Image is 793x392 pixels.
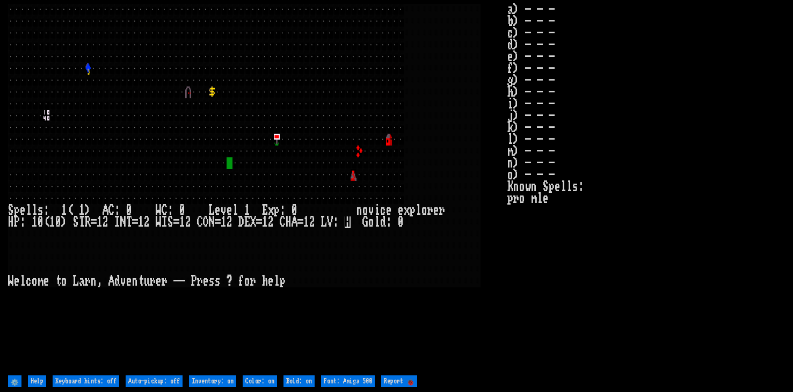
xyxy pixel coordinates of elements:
[79,205,85,216] div: 1
[97,275,103,287] div: ,
[132,275,138,287] div: n
[55,275,61,287] div: t
[197,275,203,287] div: r
[410,205,416,216] div: p
[8,205,14,216] div: S
[85,216,91,228] div: R
[126,216,132,228] div: T
[132,216,138,228] div: =
[280,275,286,287] div: p
[362,216,368,228] div: G
[103,205,108,216] div: A
[250,216,256,228] div: X
[203,216,209,228] div: O
[32,216,38,228] div: 1
[20,216,26,228] div: :
[26,205,32,216] div: l
[185,216,191,228] div: 2
[427,205,433,216] div: r
[283,375,315,387] input: Bold: on
[126,275,132,287] div: e
[150,275,156,287] div: r
[321,216,327,228] div: L
[103,216,108,228] div: 2
[398,216,404,228] div: 0
[244,205,250,216] div: 1
[345,216,351,228] mark: H
[138,275,144,287] div: t
[126,375,183,387] input: Auto-pickup: off
[73,275,79,287] div: L
[292,205,297,216] div: 0
[262,275,268,287] div: h
[168,205,173,216] div: :
[114,205,120,216] div: :
[43,205,49,216] div: :
[297,216,303,228] div: =
[138,216,144,228] div: 1
[203,275,209,287] div: e
[244,216,250,228] div: E
[507,4,785,372] stats: a) - - - b) - - - c) - - - d) - - - e) - - - f) - - - g) - - - h) - - - i) - - - j) - - - k) - - ...
[368,205,374,216] div: v
[309,216,315,228] div: 2
[262,205,268,216] div: E
[162,205,168,216] div: C
[156,205,162,216] div: W
[209,205,215,216] div: L
[108,275,114,287] div: A
[374,205,380,216] div: i
[321,375,375,387] input: Font: Amiga 500
[8,275,14,287] div: W
[144,216,150,228] div: 2
[227,216,232,228] div: 2
[179,205,185,216] div: 0
[53,375,119,387] input: Keyboard hints: off
[61,205,67,216] div: 1
[67,205,73,216] div: (
[55,216,61,228] div: 0
[439,205,445,216] div: r
[189,375,236,387] input: Inventory: on
[20,205,26,216] div: e
[73,216,79,228] div: S
[120,216,126,228] div: N
[221,216,227,228] div: 1
[8,375,21,387] input: ⚙️
[215,275,221,287] div: s
[256,216,262,228] div: =
[179,275,185,287] div: -
[61,275,67,287] div: o
[238,275,244,287] div: f
[43,216,49,228] div: (
[144,275,150,287] div: u
[162,216,168,228] div: I
[262,216,268,228] div: 1
[280,216,286,228] div: C
[404,205,410,216] div: x
[416,205,421,216] div: l
[91,216,97,228] div: =
[238,216,244,228] div: D
[280,205,286,216] div: :
[14,216,20,228] div: P
[126,205,132,216] div: 0
[14,275,20,287] div: e
[386,205,392,216] div: e
[215,205,221,216] div: e
[114,275,120,287] div: d
[162,275,168,287] div: r
[244,275,250,287] div: o
[243,375,277,387] input: Color: on
[421,205,427,216] div: o
[398,205,404,216] div: e
[156,275,162,287] div: e
[268,205,274,216] div: x
[173,216,179,228] div: =
[38,216,43,228] div: 0
[173,275,179,287] div: -
[38,275,43,287] div: m
[227,205,232,216] div: e
[97,216,103,228] div: 1
[209,275,215,287] div: s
